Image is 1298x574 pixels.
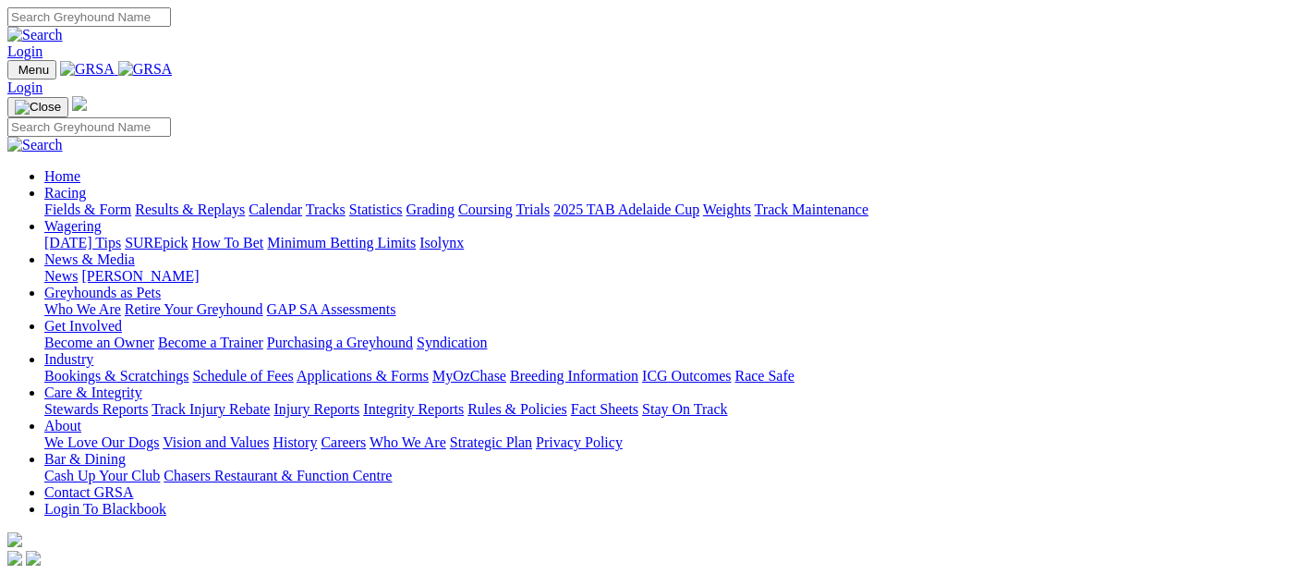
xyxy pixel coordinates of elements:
[571,401,638,417] a: Fact Sheets
[44,385,142,400] a: Care & Integrity
[44,301,1291,318] div: Greyhounds as Pets
[81,268,199,284] a: [PERSON_NAME]
[125,301,263,317] a: Retire Your Greyhound
[44,484,133,500] a: Contact GRSA
[44,335,1291,351] div: Get Involved
[44,468,1291,484] div: Bar & Dining
[192,368,293,384] a: Schedule of Fees
[516,202,550,217] a: Trials
[450,434,532,450] a: Strategic Plan
[7,97,68,117] button: Toggle navigation
[419,235,464,250] a: Isolynx
[432,368,506,384] a: MyOzChase
[734,368,794,384] a: Race Safe
[7,532,22,547] img: logo-grsa-white.png
[267,301,396,317] a: GAP SA Assessments
[321,434,366,450] a: Careers
[44,301,121,317] a: Who We Are
[703,202,751,217] a: Weights
[152,401,270,417] a: Track Injury Rebate
[44,268,78,284] a: News
[267,335,413,350] a: Purchasing a Greyhound
[163,434,269,450] a: Vision and Values
[44,202,1291,218] div: Racing
[267,235,416,250] a: Minimum Betting Limits
[642,368,731,384] a: ICG Outcomes
[44,268,1291,285] div: News & Media
[458,202,513,217] a: Coursing
[44,368,1291,385] div: Industry
[44,218,102,234] a: Wagering
[7,60,56,79] button: Toggle navigation
[406,202,455,217] a: Grading
[363,401,464,417] a: Integrity Reports
[44,235,121,250] a: [DATE] Tips
[510,368,638,384] a: Breeding Information
[44,168,80,184] a: Home
[164,468,392,483] a: Chasers Restaurant & Function Centre
[44,451,126,467] a: Bar & Dining
[158,335,263,350] a: Become a Trainer
[7,27,63,43] img: Search
[44,185,86,201] a: Racing
[15,100,61,115] img: Close
[7,43,42,59] a: Login
[44,351,93,367] a: Industry
[370,434,446,450] a: Who We Are
[44,434,1291,451] div: About
[349,202,403,217] a: Statistics
[553,202,699,217] a: 2025 TAB Adelaide Cup
[273,434,317,450] a: History
[44,434,159,450] a: We Love Our Dogs
[44,235,1291,251] div: Wagering
[306,202,346,217] a: Tracks
[44,501,166,517] a: Login To Blackbook
[18,63,49,77] span: Menu
[297,368,429,384] a: Applications & Forms
[44,202,131,217] a: Fields & Form
[44,318,122,334] a: Get Involved
[135,202,245,217] a: Results & Replays
[417,335,487,350] a: Syndication
[60,61,115,78] img: GRSA
[125,235,188,250] a: SUREpick
[7,7,171,27] input: Search
[44,418,81,434] a: About
[467,401,567,417] a: Rules & Policies
[755,202,868,217] a: Track Maintenance
[44,401,1291,418] div: Care & Integrity
[26,551,41,566] img: twitter.svg
[118,61,173,78] img: GRSA
[44,335,154,350] a: Become an Owner
[44,468,160,483] a: Cash Up Your Club
[44,251,135,267] a: News & Media
[7,79,42,95] a: Login
[44,401,148,417] a: Stewards Reports
[536,434,623,450] a: Privacy Policy
[192,235,264,250] a: How To Bet
[273,401,359,417] a: Injury Reports
[7,137,63,153] img: Search
[44,285,161,300] a: Greyhounds as Pets
[249,202,302,217] a: Calendar
[44,368,188,384] a: Bookings & Scratchings
[7,551,22,566] img: facebook.svg
[72,96,87,111] img: logo-grsa-white.png
[642,401,727,417] a: Stay On Track
[7,117,171,137] input: Search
